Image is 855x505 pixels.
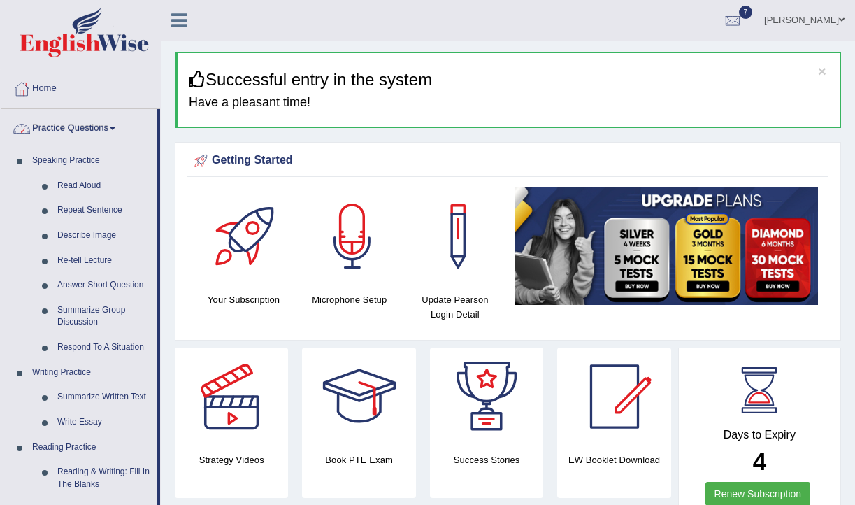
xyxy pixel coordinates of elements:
a: Summarize Written Text [51,385,157,410]
a: Answer Short Question [51,273,157,298]
h4: EW Booklet Download [557,453,670,467]
div: Getting Started [191,150,825,171]
a: Write Essay [51,410,157,435]
img: small5.jpg [515,187,818,305]
h3: Successful entry in the system [189,71,830,89]
a: Respond To A Situation [51,335,157,360]
h4: Book PTE Exam [302,453,415,467]
a: Summarize Group Discussion [51,298,157,335]
a: Writing Practice [26,360,157,385]
h4: Strategy Videos [175,453,288,467]
a: Reading Practice [26,435,157,460]
h4: Success Stories [430,453,543,467]
b: 4 [753,448,766,475]
button: × [818,64,826,78]
h4: Have a pleasant time! [189,96,830,110]
a: Describe Image [51,223,157,248]
h4: Microphone Setup [303,292,395,307]
a: Home [1,69,160,104]
h4: Your Subscription [198,292,289,307]
a: Repeat Sentence [51,198,157,223]
a: Speaking Practice [26,148,157,173]
h4: Update Pearson Login Detail [409,292,501,322]
a: Reading & Writing: Fill In The Blanks [51,460,157,497]
a: Read Aloud [51,173,157,199]
h4: Days to Expiry [694,429,825,441]
a: Re-tell Lecture [51,248,157,273]
span: 7 [739,6,753,19]
a: Practice Questions [1,109,157,144]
